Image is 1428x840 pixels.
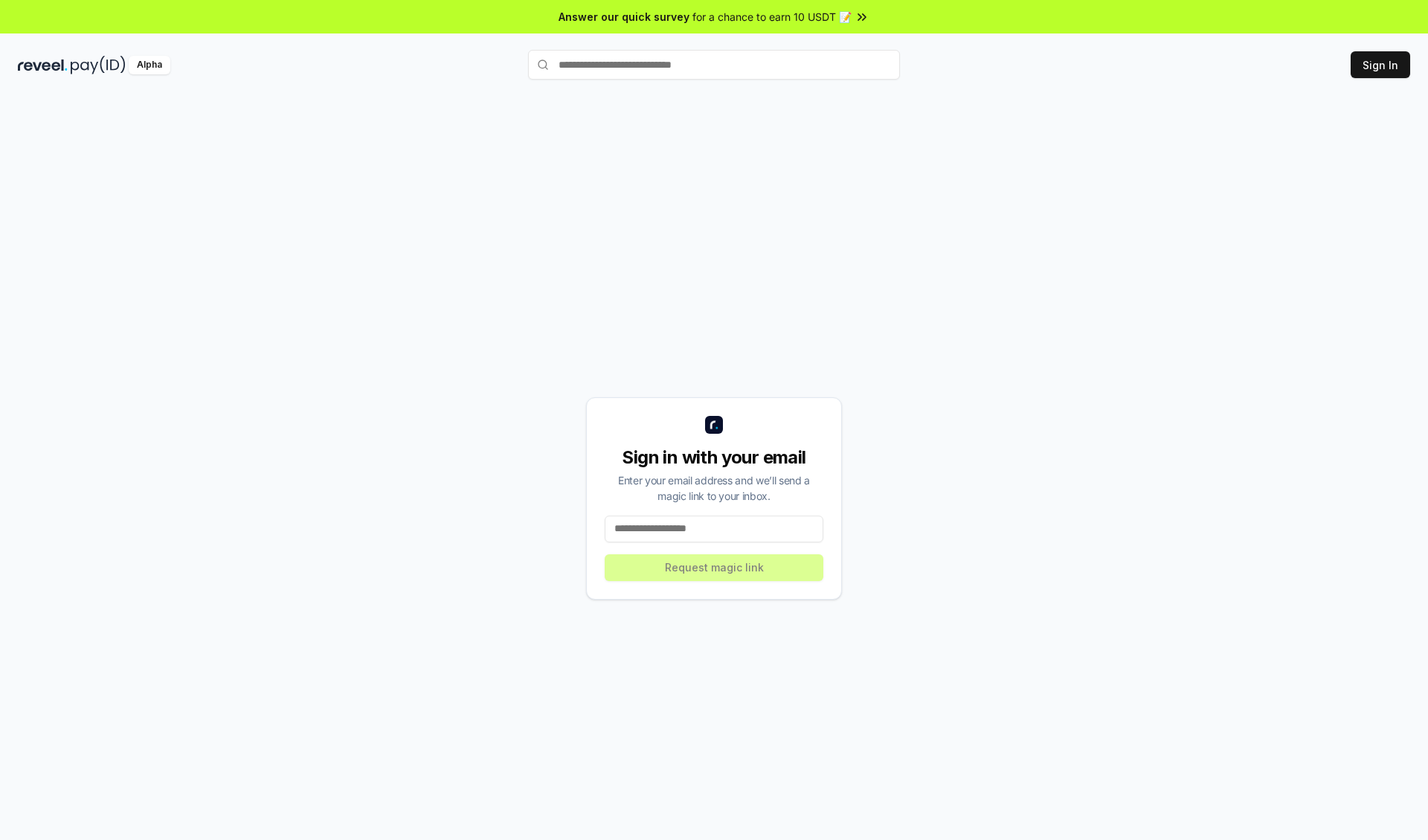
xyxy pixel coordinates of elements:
div: Sign in with your email [605,446,823,469]
div: Alpha [129,56,170,74]
img: reveel_dark [18,56,68,74]
button: Sign In [1351,51,1410,78]
img: logo_small [705,416,723,434]
div: Enter your email address and we’ll send a magic link to your inbox. [605,472,823,504]
img: pay_id [71,56,126,74]
span: for a chance to earn 10 USDT 📝 [692,9,852,25]
span: Answer our quick survey [559,9,689,25]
